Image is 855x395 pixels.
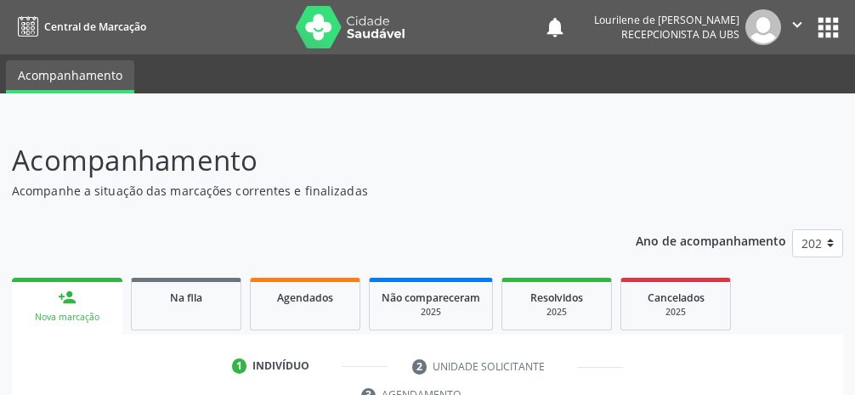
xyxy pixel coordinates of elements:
i:  [788,15,807,34]
div: person_add [58,288,76,307]
img: img [745,9,781,45]
p: Acompanhe a situação das marcações correntes e finalizadas [12,182,594,200]
a: Acompanhamento [6,60,134,93]
span: Na fila [170,291,202,305]
div: Lourilene de [PERSON_NAME] [594,13,739,27]
p: Ano de acompanhamento [636,229,786,251]
a: Central de Marcação [12,13,146,41]
span: Central de Marcação [44,20,146,34]
div: Nova marcação [24,311,110,324]
div: 2025 [633,306,718,319]
span: Cancelados [648,291,705,305]
span: Resolvidos [530,291,583,305]
p: Acompanhamento [12,139,594,182]
div: 1 [232,358,247,374]
span: Não compareceram [382,291,480,305]
button: notifications [543,15,567,39]
span: Recepcionista da UBS [621,27,739,42]
span: Agendados [277,291,333,305]
div: Indivíduo [252,358,309,374]
div: 2025 [514,306,599,319]
div: 2025 [382,306,480,319]
button: apps [813,13,843,42]
button:  [781,9,813,45]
